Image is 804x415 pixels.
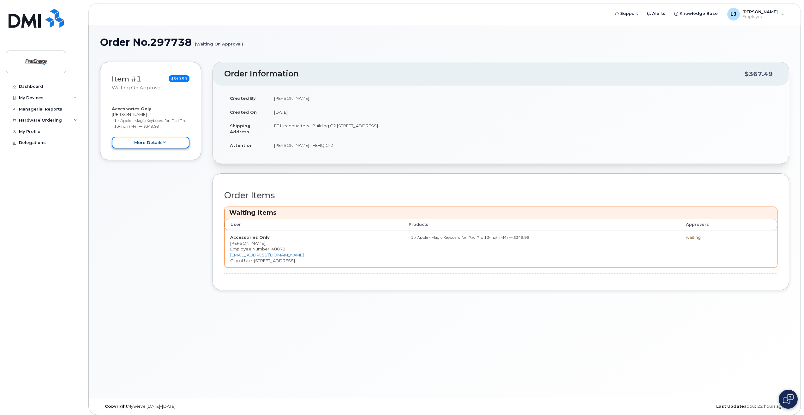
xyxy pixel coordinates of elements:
[230,252,304,257] a: [EMAIL_ADDRESS][DOMAIN_NAME]
[112,137,189,148] button: more details
[225,219,403,230] th: User
[745,68,773,80] div: $367.49
[230,110,257,115] strong: Created On
[560,404,789,409] div: about 22 hours ago
[783,394,794,404] img: Open chat
[225,230,403,268] td: [PERSON_NAME] City of Use: [STREET_ADDRESS]
[268,91,777,105] td: [PERSON_NAME]
[229,208,772,217] h3: Waiting Items
[100,404,330,409] div: MyServe [DATE]–[DATE]
[268,138,777,152] td: [PERSON_NAME] - FEHQ C-2
[686,234,747,240] div: waiting
[230,246,285,251] span: Employee Number: 40872
[716,404,744,409] strong: Last Update
[105,404,128,409] strong: Copyright
[224,191,777,200] h2: Order Items
[112,106,189,148] div: [PERSON_NAME]
[268,119,777,138] td: FE Headquarters - Building C2 [STREET_ADDRESS]
[112,106,151,111] strong: Accessories Only
[230,143,253,148] strong: Attention
[680,219,753,230] th: Approvers
[112,85,162,91] small: Waiting On Approval
[403,219,680,230] th: Products
[169,75,189,82] span: $349.99
[230,235,270,240] strong: Accessories Only
[230,96,256,101] strong: Created By
[195,37,243,46] small: (Waiting On Approval)
[230,123,250,134] strong: Shipping Address
[224,69,745,78] h2: Order Information
[100,37,789,48] h1: Order No.297738
[112,75,162,91] h3: Item #1
[268,105,777,119] td: [DATE]
[411,235,529,240] small: 1 x Apple - Magic Keyboard for iPad Pro 13‑inch (M4) — $349.99
[114,118,186,129] small: 1 x Apple - Magic Keyboard for iPad Pro 13‑inch (M4) — $349.99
